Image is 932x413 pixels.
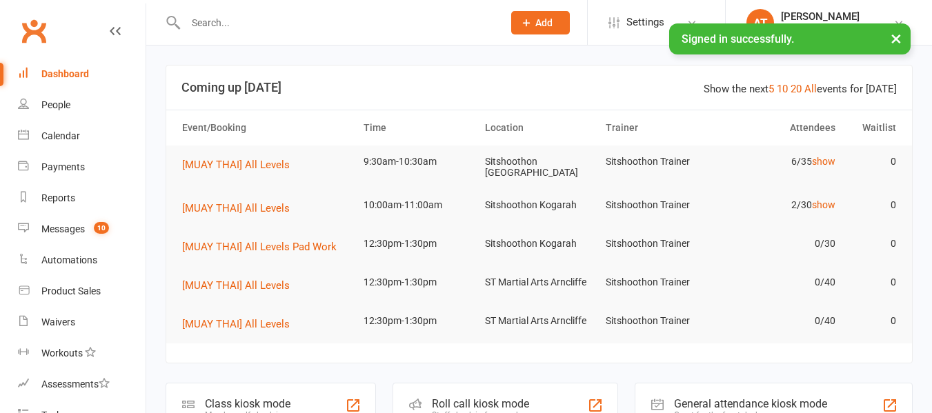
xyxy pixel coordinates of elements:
td: 10:00am-11:00am [357,189,479,221]
td: 0/30 [721,228,842,260]
span: [MUAY THAI] All Levels [182,159,290,171]
td: 0 [842,266,902,299]
td: Sitshoothon [GEOGRAPHIC_DATA] [479,145,600,189]
a: Payments [18,152,146,183]
td: 0/40 [721,266,842,299]
button: [MUAY THAI] All Levels [182,316,299,332]
div: Payments [41,161,85,172]
button: [MUAY THAI] All Levels Pad Work [182,239,346,255]
button: Add [511,11,570,34]
span: [MUAY THAI] All Levels [182,202,290,214]
th: Location [479,110,600,145]
a: 20 [791,83,802,95]
td: Sitshoothon Trainer [599,189,721,221]
a: show [812,156,835,167]
a: Messages 10 [18,214,146,245]
td: 0/40 [721,305,842,337]
th: Time [357,110,479,145]
td: ST Martial Arts Arncliffe [479,266,600,299]
td: 2/30 [721,189,842,221]
td: Sitshoothon Trainer [599,266,721,299]
th: Event/Booking [176,110,357,145]
a: People [18,90,146,121]
div: Messages [41,223,85,234]
a: 5 [769,83,774,95]
th: Attendees [721,110,842,145]
th: Trainer [599,110,721,145]
button: × [884,23,909,53]
div: Sitshoothon [781,23,860,35]
a: Automations [18,245,146,276]
a: Waivers [18,307,146,338]
td: 0 [842,145,902,178]
input: Search... [181,13,493,32]
td: Sitshoothon Trainer [599,228,721,260]
td: ST Martial Arts Arncliffe [479,305,600,337]
div: Product Sales [41,285,101,296]
td: 12:30pm-1:30pm [357,228,479,260]
a: Dashboard [18,59,146,90]
div: AT [746,9,774,37]
div: Class kiosk mode [205,397,290,410]
td: Sitshoothon Trainer [599,305,721,337]
td: Sitshoothon Trainer [599,145,721,178]
span: 10 [94,222,109,234]
div: Dashboard [41,68,89,79]
td: 9:30am-10:30am [357,145,479,178]
td: 0 [842,189,902,221]
th: Waitlist [842,110,902,145]
a: Clubworx [17,14,51,48]
button: [MUAY THAI] All Levels [182,157,299,173]
div: Workouts [41,347,83,359]
div: People [41,99,70,110]
div: General attendance kiosk mode [674,397,827,410]
td: Sitshoothon Kogarah [479,228,600,260]
span: [MUAY THAI] All Levels Pad Work [182,241,337,253]
a: Calendar [18,121,146,152]
span: Signed in successfully. [682,32,794,46]
a: Assessments [18,369,146,400]
h3: Coming up [DATE] [181,81,897,94]
td: 0 [842,228,902,260]
span: Add [535,17,553,28]
a: All [804,83,817,95]
td: 12:30pm-1:30pm [357,305,479,337]
div: Show the next events for [DATE] [704,81,897,97]
a: Product Sales [18,276,146,307]
td: 12:30pm-1:30pm [357,266,479,299]
td: 6/35 [721,145,842,178]
span: [MUAY THAI] All Levels [182,318,290,330]
div: Calendar [41,130,80,141]
td: 0 [842,305,902,337]
a: 10 [777,83,788,95]
a: Workouts [18,338,146,369]
div: Waivers [41,316,75,328]
div: Roll call kiosk mode [432,397,532,410]
td: Sitshoothon Kogarah [479,189,600,221]
span: Settings [626,7,664,38]
div: Automations [41,254,97,265]
button: [MUAY THAI] All Levels [182,277,299,294]
button: [MUAY THAI] All Levels [182,200,299,216]
a: Reports [18,183,146,214]
div: Assessments [41,379,110,390]
div: [PERSON_NAME] [781,10,860,23]
a: show [812,199,835,210]
span: [MUAY THAI] All Levels [182,279,290,292]
div: Reports [41,192,75,203]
